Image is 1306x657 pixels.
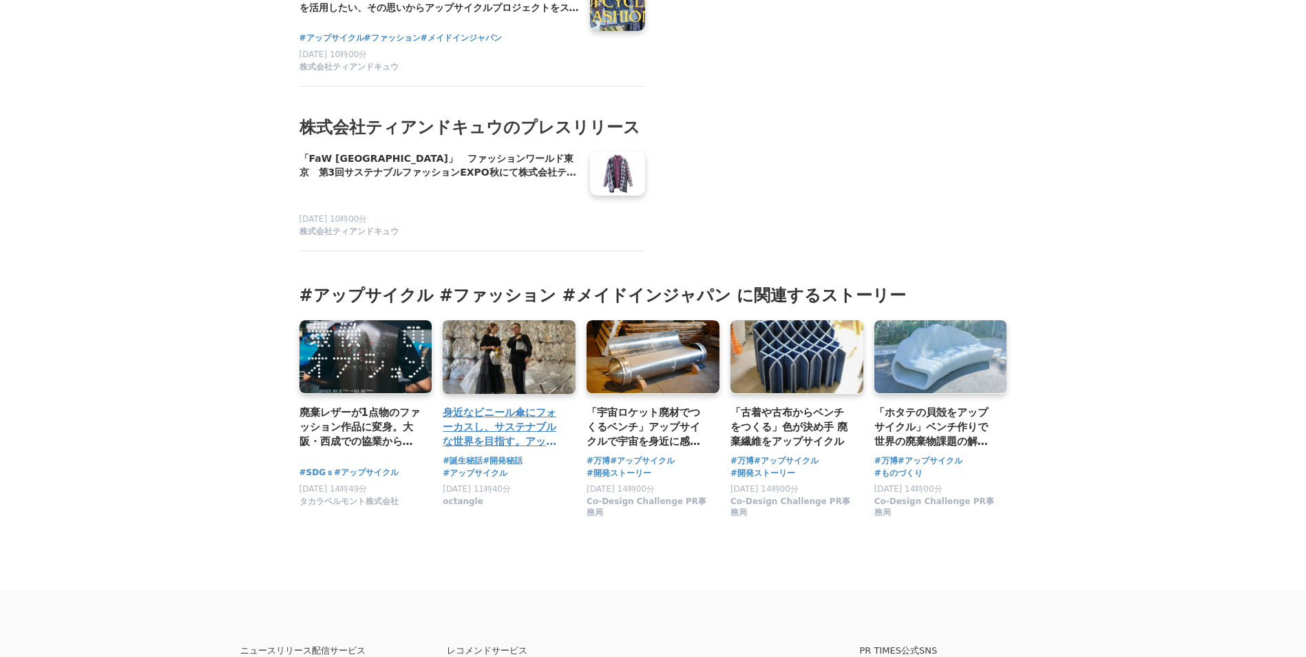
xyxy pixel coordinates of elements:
a: タカラベルモント株式会社 [299,499,399,509]
p: ニュースリリース配信サービス [240,646,447,655]
span: Co-Design Challenge PR事務局 [874,496,996,519]
span: [DATE] 14時00分 [874,484,942,494]
a: Co-Design Challenge PR事務局 [730,511,852,521]
span: [DATE] 10時00分 [299,214,368,224]
span: [DATE] 14時49分 [299,484,368,494]
a: #ファッション [364,32,421,45]
a: #万博 [587,455,610,468]
a: 株式会社ティアンドキュウ [299,226,579,240]
a: 廃棄レザーが1点物のファッション作品に変身。大阪・西成での協業から考える、サステナブルなものづくりとは？ [299,405,421,450]
h2: 株式会社ティアンドキュウのプレスリリース [299,114,1007,140]
a: #アップサイクル [334,466,399,479]
a: #ものづくり [874,467,923,480]
a: #アップサイクル [610,455,675,468]
a: #アップサイクル [443,467,507,480]
a: 「古着や古布からベンチをつくる」色が決め手 廃棄繊維をアップサイクル [730,405,852,450]
span: 株式会社ティアンドキュウ [299,61,399,73]
a: #開発ストーリー [730,467,795,480]
a: #メイドインジャパン [421,32,502,45]
a: octangle [443,499,483,509]
span: 株式会社ティアンドキュウ [299,226,399,238]
span: [DATE] 14時00分 [587,484,655,494]
a: #万博 [730,455,754,468]
p: レコメンドサービス [447,646,653,655]
a: #開発ストーリー [587,467,651,480]
a: #アップサイクル [299,32,364,45]
p: PR TIMES公式SNS [860,646,1066,655]
span: octangle [443,496,483,508]
a: 株式会社ティアンドキュウ [299,61,579,75]
a: 「FaW [GEOGRAPHIC_DATA]」 ファッションワールド東京 第3回サステナブルファッションEXPO秋にて株式会社ティアンドキュウは、アップサイクルファッションの提案をいたします。 [299,152,579,180]
a: #アップサイクル [754,455,819,468]
span: [DATE] 11時40分 [443,484,511,494]
h3: #アップサイクル #ファッション #メイドインジャパン に関連するストーリー [299,284,1007,306]
span: [DATE] 10時00分 [299,50,368,59]
a: 「ホタテの貝殻をアップサイクル」ベンチ作りで世界の廃棄物課題の解決をめざして [874,405,996,450]
a: 「宇宙ロケット廃材でつくるベンチ」アップサイクルで宇宙を身近に感じてほしい [587,405,708,450]
a: #万博 [874,455,898,468]
span: Co-Design Challenge PR事務局 [587,496,708,519]
a: #アップサイクル [898,455,962,468]
a: Co-Design Challenge PR事務局 [874,511,996,521]
a: #開発秘話 [483,455,523,468]
span: Co-Design Challenge PR事務局 [730,496,852,519]
span: [DATE] 14時00分 [730,484,799,494]
span: タカラベルモント株式会社 [299,496,399,508]
a: Co-Design Challenge PR事務局 [587,511,708,521]
a: #誕生秘話 [443,455,483,468]
a: #SDGｓ [299,466,335,479]
a: 身近なビニール傘にフォーカスし、サステナブルな世界を目指す。アップサイクルブランドoctangleの人気商品「Portable umbrella bag」誕生の裏側 [443,405,565,450]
